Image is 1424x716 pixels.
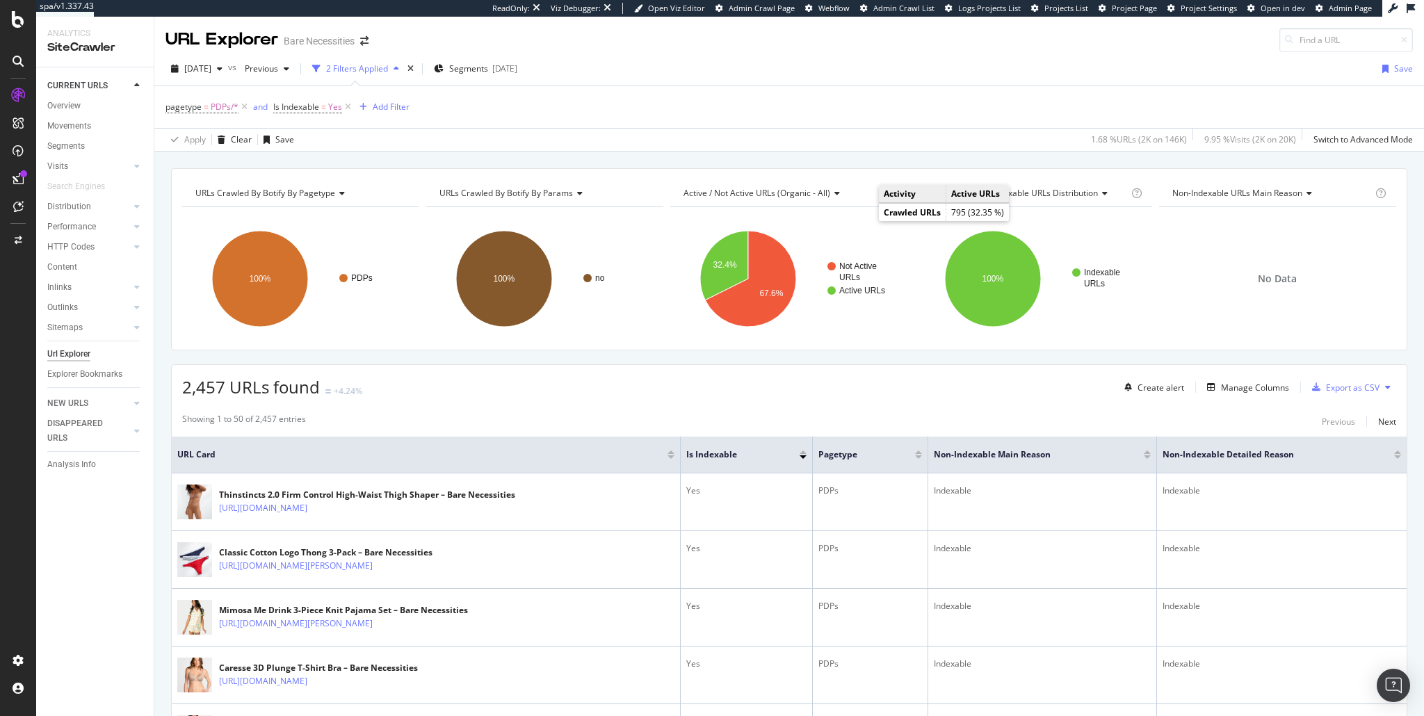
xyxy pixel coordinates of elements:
td: Active URLs [946,185,1010,203]
div: Previous [1322,416,1355,428]
text: Not Active [839,261,877,271]
div: DISAPPEARED URLS [47,416,118,446]
h4: Indexable / Non-Indexable URLs Distribution [925,182,1128,204]
button: Create alert [1119,376,1184,398]
div: PDPs [818,658,921,670]
a: Inlinks [47,280,130,295]
div: Add Filter [373,101,410,113]
button: Add Filter [354,99,410,115]
div: Outlinks [47,300,78,315]
span: Is Indexable [686,448,779,461]
a: Outlinks [47,300,130,315]
text: no [595,273,605,283]
div: Yes [686,542,807,555]
text: Active URLs [839,286,885,295]
button: Save [1377,58,1413,80]
span: Webflow [818,3,850,13]
div: Open Intercom Messenger [1377,669,1410,702]
svg: A chart. [670,218,907,339]
div: Overview [47,99,81,113]
button: 2 Filters Applied [307,58,405,80]
button: Previous [239,58,295,80]
div: Segments [47,139,85,154]
a: [URL][DOMAIN_NAME] [219,501,307,515]
span: Project Page [1112,3,1157,13]
div: Indexable [1163,485,1401,497]
text: URLs [839,272,860,282]
svg: A chart. [426,218,663,339]
div: Caresse 3D Plunge T-Shirt Bra – Bare Necessities [219,662,418,674]
button: Apply [165,129,206,151]
span: Admin Crawl List [873,3,934,13]
div: Classic Cotton Logo Thong 3-Pack – Bare Necessities [219,546,433,559]
a: Admin Crawl Page [715,3,795,14]
div: Yes [686,600,807,612]
button: Clear [212,129,252,151]
div: Showing 1 to 50 of 2,457 entries [182,413,306,430]
text: Indexable [1084,268,1120,277]
div: Movements [47,119,91,133]
div: Search Engines [47,179,105,194]
span: = [321,101,326,113]
span: URL Card [177,448,664,461]
div: Indexable [1163,658,1401,670]
button: [DATE] [165,58,228,80]
a: Overview [47,99,144,113]
a: HTTP Codes [47,240,130,254]
div: Indexable [1163,600,1401,612]
button: Export as CSV [1306,376,1379,398]
div: [DATE] [492,63,517,74]
div: SiteCrawler [47,40,143,56]
a: Visits [47,159,130,174]
span: Admin Crawl Page [729,3,795,13]
span: pagetype [165,101,202,113]
span: Projects List [1044,3,1088,13]
a: Content [47,260,144,275]
span: Logs Projects List [958,3,1021,13]
span: PDPs/* [211,97,238,117]
div: A chart. [915,218,1152,339]
div: Mimosa Me Drink 3-Piece Knit Pajama Set – Bare Necessities [219,604,468,617]
div: Switch to Advanced Mode [1313,133,1413,145]
span: No Data [1258,272,1297,286]
a: Segments [47,139,144,154]
a: Open in dev [1247,3,1305,14]
div: Sitemaps [47,320,83,335]
button: Next [1378,413,1396,430]
button: Switch to Advanced Mode [1308,129,1413,151]
a: [URL][DOMAIN_NAME][PERSON_NAME] [219,617,373,630]
img: main image [177,539,212,580]
h4: Non-Indexable URLs Main Reason [1170,182,1373,204]
span: URLs Crawled By Botify By pagetype [195,187,335,199]
div: 1.68 % URLs ( 2K on 146K ) [1091,133,1187,145]
text: URLs [1084,279,1105,288]
h4: Active / Not Active URLs [681,182,895,204]
a: Open Viz Editor [634,3,705,14]
a: CURRENT URLS [47,79,130,93]
div: HTTP Codes [47,240,95,254]
text: 100% [494,274,515,284]
span: Yes [328,97,342,117]
a: Projects List [1031,3,1088,14]
span: Segments [449,63,488,74]
span: URLs Crawled By Botify By params [439,187,573,199]
svg: A chart. [182,218,419,339]
a: Distribution [47,200,130,214]
text: 100% [982,274,1003,284]
span: Open Viz Editor [648,3,705,13]
div: PDPs [818,600,921,612]
a: Url Explorer [47,347,144,361]
div: Thinstincts 2.0 Firm Control High-Waist Thigh Shaper – Bare Necessities [219,489,515,501]
div: Visits [47,159,68,174]
span: pagetype [818,448,893,461]
input: Find a URL [1279,28,1413,52]
h4: URLs Crawled By Botify By pagetype [193,182,407,204]
div: Analytics [47,28,143,40]
div: Yes [686,658,807,670]
div: Indexable [934,658,1151,670]
div: Viz Debugger: [551,3,601,14]
h4: URLs Crawled By Botify By params [437,182,651,204]
a: Analysis Info [47,457,144,472]
td: 795 (32.35 %) [946,204,1010,222]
